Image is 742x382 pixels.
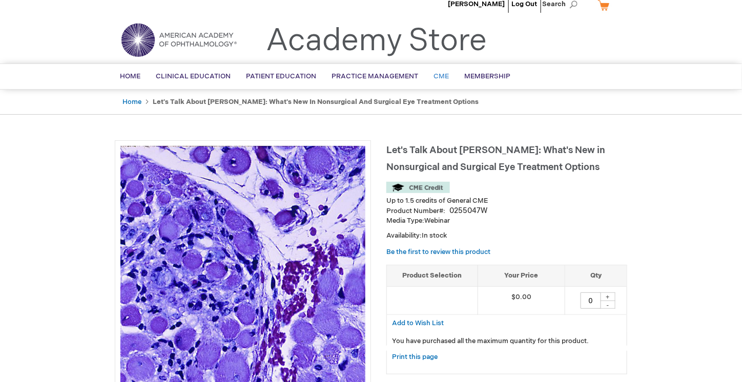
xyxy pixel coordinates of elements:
td: $0.00 [478,286,565,314]
span: Clinical Education [156,72,231,80]
strong: Product Number [386,207,445,215]
div: 0255047W [449,206,487,216]
a: Be the first to review this product [386,248,490,256]
a: Home [122,98,141,106]
div: - [600,301,615,309]
li: Up to 1.5 credits of General CME [386,196,627,206]
th: Qty [565,265,627,287]
strong: Media Type: [386,217,424,225]
th: Your Price [478,265,565,287]
th: Product Selection [387,265,478,287]
span: Practice Management [332,72,418,80]
a: Add to Wish List [392,319,444,327]
span: Let's Talk About [PERSON_NAME]: What's New in Nonsurgical and Surgical Eye Treatment Options [386,145,605,173]
a: Print this page [392,351,438,364]
div: + [600,292,615,301]
img: CME Credit [386,182,450,193]
p: You have purchased all the maximum quantity for this product. [392,336,622,346]
strong: Let's Talk About [PERSON_NAME]: What's New in Nonsurgical and Surgical Eye Treatment Options [153,98,479,106]
p: Availability: [386,231,627,241]
span: Membership [464,72,510,80]
a: Academy Store [266,23,487,59]
input: Qty [581,292,601,309]
span: Patient Education [246,72,316,80]
span: In stock [422,231,447,240]
span: CME [434,72,449,80]
span: Home [120,72,140,80]
p: Webinar [386,216,627,226]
